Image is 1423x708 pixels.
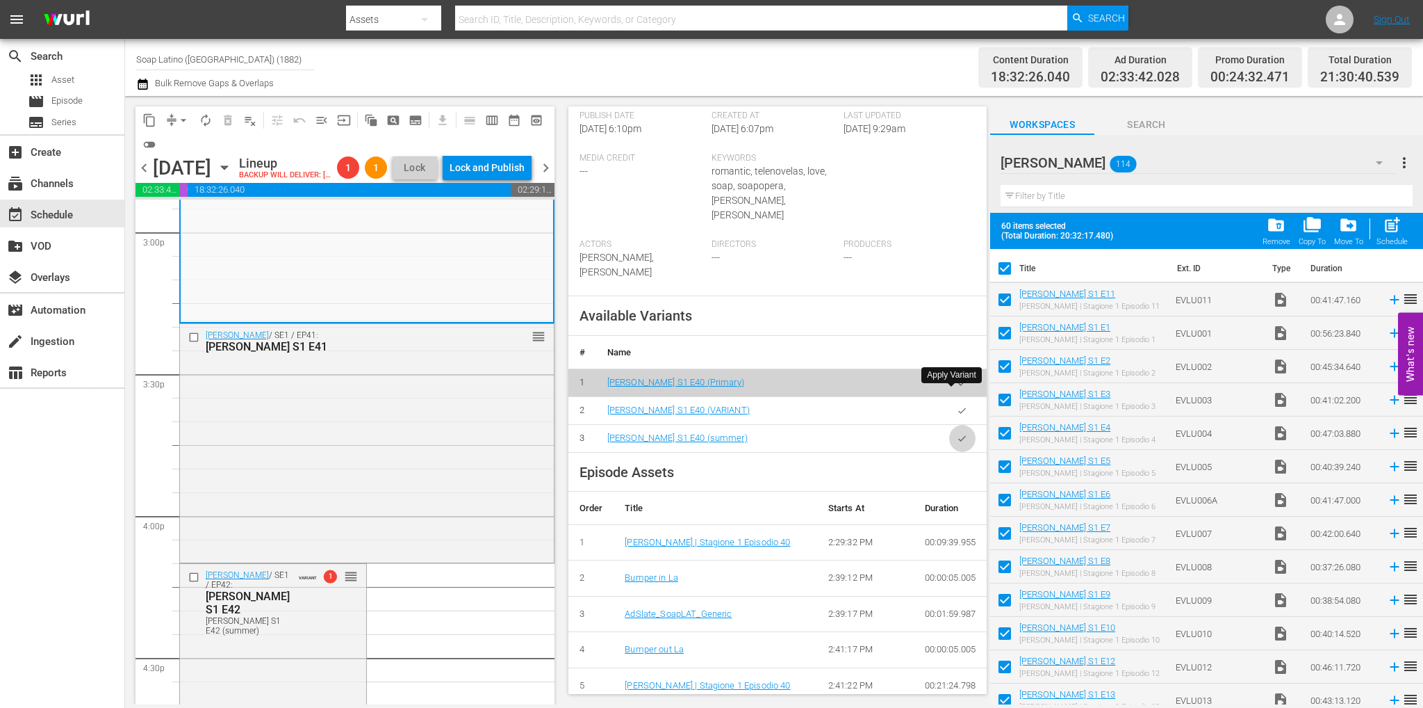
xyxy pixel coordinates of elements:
span: 114 [1110,150,1137,179]
span: Automation [7,302,24,319]
th: Ext. ID [1169,249,1264,288]
div: [PERSON_NAME] | Stagione 1 Episodio 11 [1019,302,1160,311]
a: [PERSON_NAME] S1 E4 [1019,422,1110,433]
span: Video [1272,291,1289,308]
span: Directors [711,239,837,250]
button: more_vert [1396,146,1413,179]
span: chevron_left [135,159,153,177]
span: reorder [1402,424,1419,441]
span: 18:32:26.040 [991,70,1070,86]
th: Type [1264,249,1302,288]
span: folder_copy [1303,216,1322,234]
div: [PERSON_NAME] S1 E42 (summer) [206,616,292,636]
td: 00:41:47.160 [1305,283,1381,316]
span: Producers [844,239,969,250]
span: Copy Item To Workspace [1294,211,1330,250]
span: menu_open [315,113,329,127]
svg: Add to Schedule [1387,325,1402,341]
a: [PERSON_NAME] S1 E5 [1019,456,1110,466]
span: Actors [579,239,705,250]
span: reorder [1402,691,1419,708]
a: Bumper in La [625,572,678,583]
span: content_copy [142,113,156,127]
th: Title [614,492,817,525]
span: Video [1272,392,1289,408]
span: Episode [51,94,83,108]
td: EVLU011 [1170,283,1267,316]
td: 00:00:05.005 [914,561,987,597]
span: Month Calendar View [503,109,525,131]
span: [DATE] 9:29am [844,123,905,134]
span: Clear Lineup [239,109,261,131]
span: Video [1272,592,1289,609]
svg: Add to Schedule [1387,526,1402,541]
span: [DATE] 6:07pm [711,123,773,134]
span: Video [1272,659,1289,675]
td: 00:46:11.720 [1305,650,1381,684]
span: Create Search Block [382,109,404,131]
span: Overlays [7,269,24,286]
span: folder_delete [1267,216,1285,234]
td: 00:56:23.840 [1305,316,1381,350]
td: 00:38:54.080 [1305,584,1381,617]
div: Apply Variant [927,369,976,381]
td: 00:00:05.005 [914,632,987,668]
span: 60 items selected [1001,221,1119,231]
span: --- [711,252,720,263]
span: VOD [7,238,24,255]
td: 00:40:39.240 [1305,450,1381,483]
td: 00:45:34.640 [1305,350,1381,383]
span: Reports [7,364,24,381]
button: Remove [1258,211,1294,250]
span: reorder [1402,558,1419,574]
td: EVLU012 [1170,650,1267,684]
span: auto_awesome_motion_outlined [364,113,378,127]
span: Series [51,115,76,129]
td: 00:37:26.080 [1305,550,1381,584]
span: input [337,113,351,127]
span: reorder [1402,625,1419,641]
span: reorder [344,569,358,584]
span: Video [1272,625,1289,642]
span: Episode [28,93,44,110]
button: Move To [1330,211,1367,250]
button: Lock [393,156,437,179]
span: Create Series Block [404,109,427,131]
td: 2 [568,396,596,424]
div: Lock and Publish [450,155,525,180]
span: Create [7,144,24,161]
span: reorder [1402,391,1419,408]
div: [PERSON_NAME] [1001,143,1396,182]
td: 1 [568,524,614,561]
span: reorder [1402,291,1419,307]
span: Video [1272,492,1289,508]
span: compress [165,113,179,127]
span: Video [1272,558,1289,575]
button: Copy To [1294,211,1330,250]
a: [PERSON_NAME] S1 E1 [1019,322,1110,332]
div: BACKUP WILL DELIVER: [DATE] 10a (local) [239,171,331,180]
div: Lineup [239,156,331,171]
span: drive_file_move [1339,216,1358,234]
span: 1 [337,162,359,173]
div: Content Duration [991,50,1070,70]
a: AdSlate_SoapLAT_Generic [625,609,732,619]
button: Open Feedback Widget [1398,313,1423,396]
span: Select an event to delete [217,109,239,131]
a: [PERSON_NAME] S1 E9 [1019,589,1110,600]
span: Week Calendar View [481,109,503,131]
span: Video [1272,425,1289,442]
span: 02:33:42.028 [135,183,180,197]
span: 02:33:42.028 [1101,70,1180,86]
td: EVLU009 [1170,584,1267,617]
span: reorder [1402,591,1419,608]
td: 5 [568,668,614,704]
th: Duration [1302,249,1385,288]
a: [PERSON_NAME] S1 E8 [1019,556,1110,566]
a: [PERSON_NAME] S1 E11 [1019,289,1115,299]
img: ans4CAIJ8jUAAAAAAAAAAAAAAAAAAAAAAAAgQb4GAAAAAAAAAAAAAAAAAAAAAAAAJMjXAAAAAAAAAAAAAAAAAAAAAAAAgAT5G... [33,3,100,36]
div: / SE1 / EP42: [206,570,292,636]
span: 00:24:32.471 [1210,70,1290,86]
td: 00:41:02.200 [1305,383,1381,417]
td: 3 [568,424,596,452]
